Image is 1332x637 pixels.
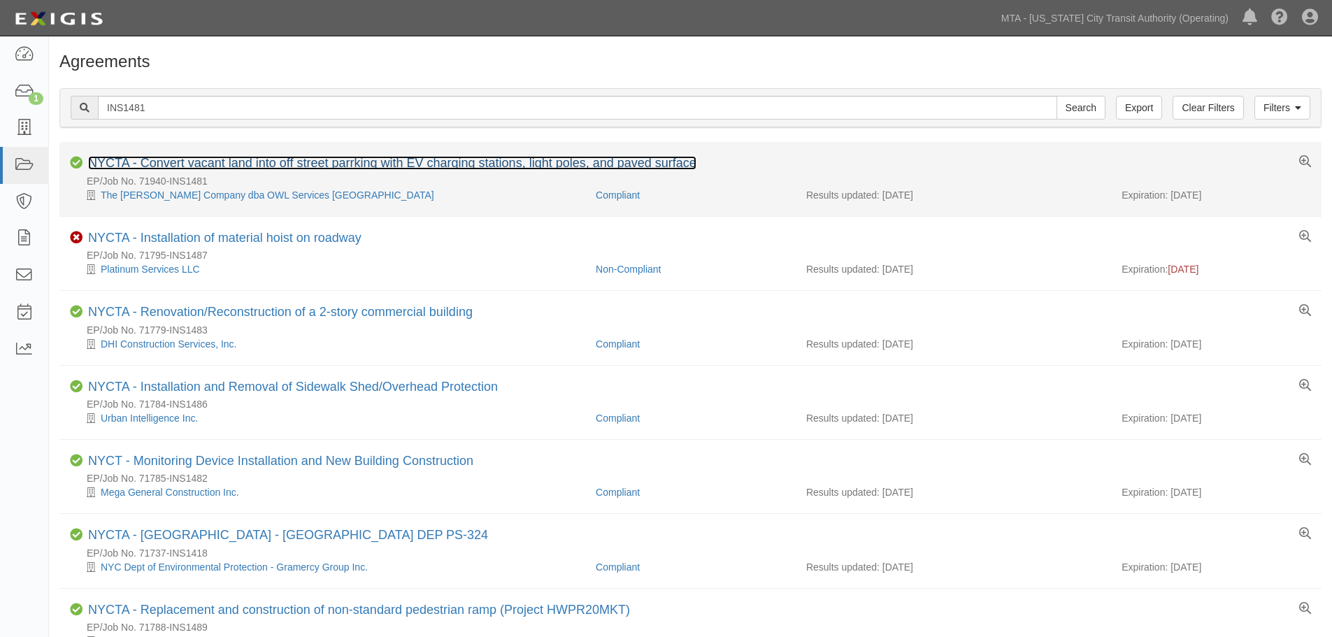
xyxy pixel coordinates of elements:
[1299,231,1311,243] a: View results summary
[1116,96,1162,120] a: Export
[70,411,585,425] div: Urban Intelligence Inc.
[101,338,237,350] a: DHI Construction Services, Inc.
[88,231,361,246] div: NYCTA - Installation of material hoist on roadway
[596,338,640,350] a: Compliant
[1122,411,1311,425] div: Expiration: [DATE]
[70,397,1322,411] div: EP/Job No. 71784-INS1486
[70,603,83,616] i: Compliant
[1299,603,1311,615] a: View results summary
[88,156,696,171] div: NYCTA - Convert vacant land into off street parrking with EV charging stations, light poles, and ...
[70,455,83,467] i: Compliant
[88,156,696,170] a: NYCTA - Convert vacant land into off street parrking with EV charging stations, light poles, and ...
[806,560,1101,574] div: Results updated: [DATE]
[1299,380,1311,392] a: View results summary
[806,262,1101,276] div: Results updated: [DATE]
[88,231,361,245] a: NYCTA - Installation of material hoist on roadway
[1299,156,1311,169] a: View results summary
[70,262,585,276] div: Platinum Services LLC
[88,454,473,469] div: NYCT - Monitoring Device Installation and New Building Construction
[70,231,83,244] i: Non-Compliant
[1299,305,1311,317] a: View results summary
[806,188,1101,202] div: Results updated: [DATE]
[70,306,83,318] i: Compliant
[1168,264,1198,275] span: [DATE]
[88,380,498,395] div: NYCTA - Installation and Removal of Sidewalk Shed/Overhead Protection
[70,546,1322,560] div: EP/Job No. 71737-INS1418
[596,189,640,201] a: Compliant
[70,560,585,574] div: NYC Dept of Environmental Protection - Gramercy Group Inc.
[70,337,585,351] div: DHI Construction Services, Inc.
[596,487,640,498] a: Compliant
[1122,262,1311,276] div: Expiration:
[1299,528,1311,541] a: View results summary
[1122,337,1311,351] div: Expiration: [DATE]
[596,561,640,573] a: Compliant
[70,188,585,202] div: The Oscar W. Larson Company dba OWL Services USA
[596,264,661,275] a: Non-Compliant
[1299,454,1311,466] a: View results summary
[101,189,434,201] a: The [PERSON_NAME] Company dba OWL Services [GEOGRAPHIC_DATA]
[88,305,473,319] a: NYCTA - Renovation/Reconstruction of a 2-story commercial building
[70,380,83,393] i: Compliant
[70,248,1322,262] div: EP/Job No. 71795-INS1487
[806,337,1101,351] div: Results updated: [DATE]
[101,561,368,573] a: NYC Dept of Environmental Protection - Gramercy Group Inc.
[88,603,630,618] div: NYCTA - Replacement and construction of non-standard pedestrian ramp (Project HWPR20MKT)
[70,157,83,169] i: Compliant
[10,6,107,31] img: logo-5460c22ac91f19d4615b14bd174203de0afe785f0fc80cf4dbbc73dc1793850b.png
[70,485,585,499] div: Mega General Construction Inc.
[101,487,239,498] a: Mega General Construction Inc.
[101,264,200,275] a: Platinum Services LLC
[59,52,1322,71] h1: Agreements
[1271,10,1288,27] i: Help Center - Complianz
[70,620,1322,634] div: EP/Job No. 71788-INS1489
[88,603,630,617] a: NYCTA - Replacement and construction of non-standard pedestrian ramp (Project HWPR20MKT)
[806,485,1101,499] div: Results updated: [DATE]
[1122,485,1311,499] div: Expiration: [DATE]
[596,413,640,424] a: Compliant
[806,411,1101,425] div: Results updated: [DATE]
[70,529,83,541] i: Compliant
[70,471,1322,485] div: EP/Job No. 71785-INS1482
[88,454,473,468] a: NYCT - Monitoring Device Installation and New Building Construction
[88,380,498,394] a: NYCTA - Installation and Removal of Sidewalk Shed/Overhead Protection
[1173,96,1243,120] a: Clear Filters
[29,92,43,105] div: 1
[70,174,1322,188] div: EP/Job No. 71940-INS1481
[101,413,198,424] a: Urban Intelligence Inc.
[88,528,488,542] a: NYCTA - [GEOGRAPHIC_DATA] - [GEOGRAPHIC_DATA] DEP PS-324
[88,305,473,320] div: NYCTA - Renovation/Reconstruction of a 2-story commercial building
[88,528,488,543] div: NYCTA - Canal Street Pump Station - NYC DEP PS-324
[994,4,1236,32] a: MTA - [US_STATE] City Transit Authority (Operating)
[98,96,1057,120] input: Search
[1122,188,1311,202] div: Expiration: [DATE]
[1057,96,1105,120] input: Search
[1254,96,1310,120] a: Filters
[70,323,1322,337] div: EP/Job No. 71779-INS1483
[1122,560,1311,574] div: Expiration: [DATE]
